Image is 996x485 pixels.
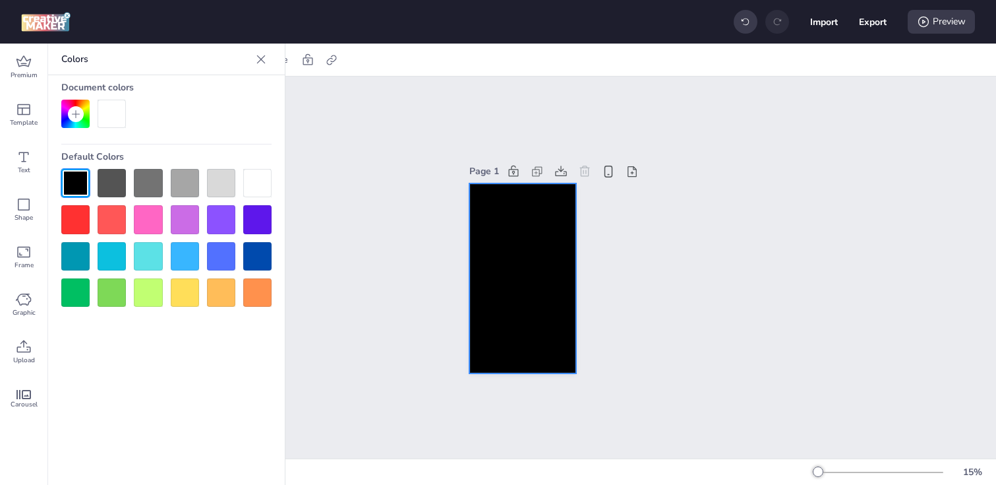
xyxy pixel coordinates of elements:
div: 15 % [956,465,988,479]
span: Frame [15,260,34,271]
button: Import [810,8,838,36]
span: Text [18,165,30,176]
span: Premium [11,70,38,81]
img: logo Creative Maker [21,12,71,32]
div: Page 1 [469,164,499,178]
span: Carousel [11,399,38,410]
div: Document colors [61,75,272,100]
button: Export [859,8,887,36]
div: Preview [908,10,975,34]
p: Colors [61,44,250,75]
span: Template [10,117,38,128]
span: Shape [15,212,33,223]
div: Default Colors [61,145,272,169]
span: Upload [13,355,35,366]
span: Graphic [13,307,36,318]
